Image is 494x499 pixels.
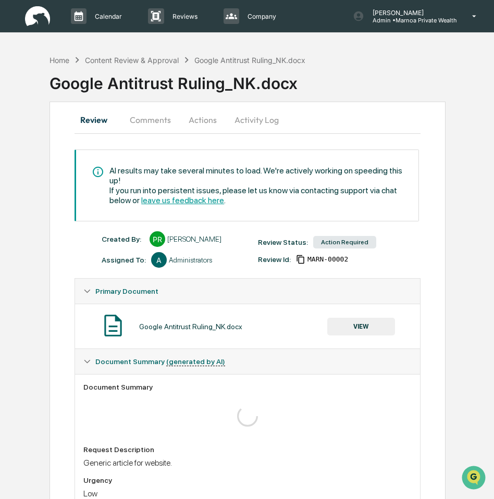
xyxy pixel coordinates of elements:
[179,107,226,132] button: Actions
[73,176,126,184] a: Powered byPylon
[461,465,489,493] iframe: Open customer support
[151,252,167,268] div: A
[71,127,133,146] a: 🗄️Attestations
[139,322,242,331] div: Google Antitrust Ruling_NK.docx
[166,357,225,366] u: (generated by AI)
[109,166,403,185] div: AI results may take several minutes to load. We're actively working on speeding this up!
[258,255,291,264] div: Review Id:
[95,287,158,295] span: Primary Document
[121,107,179,132] button: Comments
[102,256,146,264] div: Assigned To:
[109,185,403,205] div: If you run into persistent issues, please let us know via contacting support via chat below or .
[75,304,420,348] div: Primary Document
[141,195,224,205] span: leave us feedback here
[76,132,84,141] div: 🗄️
[307,255,348,264] span: 3fca6b13-568a-4e60-adf5-68370b456828
[83,445,412,454] div: Request Description
[102,235,144,243] div: Created By: ‎ ‎
[83,489,412,498] div: Low
[75,107,421,132] div: secondary tabs example
[75,107,121,132] button: Review
[100,313,126,339] img: Document Icon
[10,152,19,160] div: 🔎
[226,107,287,132] button: Activity Log
[364,17,457,24] p: Admin • Marnoa Private Wealth
[194,56,305,65] div: Google Antitrust Ruling_NK.docx
[327,318,395,335] button: VIEW
[313,236,376,248] div: Action Required
[177,83,190,95] button: Start new chat
[83,476,412,484] div: Urgency
[95,357,225,366] span: Document Summary
[25,6,50,27] img: logo
[169,256,212,264] div: Administrators
[10,132,19,141] div: 🖐️
[85,56,179,65] div: Content Review & Approval
[6,147,70,166] a: 🔎Data Lookup
[167,235,221,243] div: [PERSON_NAME]
[150,231,165,247] div: PR
[21,131,67,142] span: Preclearance
[83,383,412,391] div: Document Summary
[239,13,281,20] p: Company
[21,151,66,161] span: Data Lookup
[35,80,171,90] div: Start new chat
[104,177,126,184] span: Pylon
[258,238,308,246] div: Review Status:
[164,13,203,20] p: Reviews
[6,127,71,146] a: 🖐️Preclearance
[75,279,420,304] div: Primary Document
[10,22,190,39] p: How can we help?
[75,349,420,374] div: Document Summary (generated by AI)
[86,131,129,142] span: Attestations
[364,9,457,17] p: [PERSON_NAME]
[87,13,127,20] p: Calendar
[83,458,412,468] div: Generic article for website.
[50,56,69,65] div: Home
[35,90,132,98] div: We're available if you need us!
[50,66,494,93] div: Google Antitrust Ruling_NK.docx
[10,80,29,98] img: 1746055101610-c473b297-6a78-478c-a979-82029cc54cd1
